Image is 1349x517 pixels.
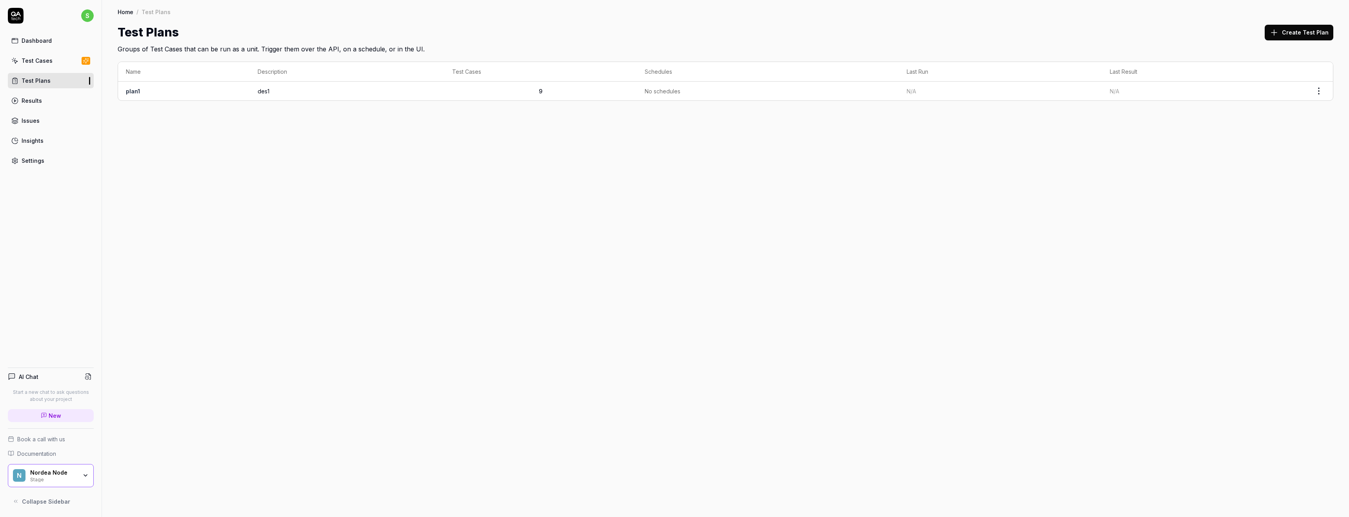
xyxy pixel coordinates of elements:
th: Last Result [1102,62,1305,82]
div: Results [22,96,42,105]
div: Insights [22,137,44,145]
span: s [81,9,94,22]
h2: Groups of Test Cases that can be run as a unit. Trigger them over the API, on a schedule, or in t... [118,41,1333,54]
a: Dashboard [8,33,94,48]
a: Issues [8,113,94,128]
div: Dashboard [22,36,52,45]
a: Documentation [8,450,94,458]
a: Results [8,93,94,108]
span: N [13,469,25,482]
div: Stage [30,476,77,482]
div: Test Cases [22,56,53,65]
div: Nordea Node [30,469,77,476]
span: Documentation [17,450,56,458]
th: Description [250,62,444,82]
h1: Test Plans [118,24,179,41]
span: Collapse Sidebar [22,497,70,506]
span: N/A [1110,88,1119,95]
th: Test Cases [444,62,637,82]
a: Home [118,8,133,16]
p: Start a new chat to ask questions about your project [8,389,94,403]
div: Issues [22,117,40,125]
button: Collapse Sidebar [8,493,94,509]
a: New [8,409,94,422]
div: Test Plans [22,76,51,85]
th: Schedules [637,62,899,82]
a: Test Cases [8,53,94,68]
a: Insights [8,133,94,148]
button: NNordea NodeStage [8,464,94,488]
button: Create Test Plan [1265,25,1333,40]
a: Book a call with us [8,435,94,443]
span: des1 [258,87,436,95]
span: N/A [907,88,916,95]
a: Test Plans [8,73,94,88]
h4: AI Chat [19,373,38,381]
span: No schedules [645,87,680,95]
div: Settings [22,157,44,165]
button: s [81,8,94,24]
th: Last Run [899,62,1102,82]
a: plan1 [126,88,140,95]
span: 9 [539,88,542,95]
span: New [49,411,61,420]
div: / [136,8,138,16]
span: Book a call with us [17,435,65,443]
th: Name [118,62,250,82]
div: Test Plans [142,8,171,16]
a: Settings [8,153,94,168]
